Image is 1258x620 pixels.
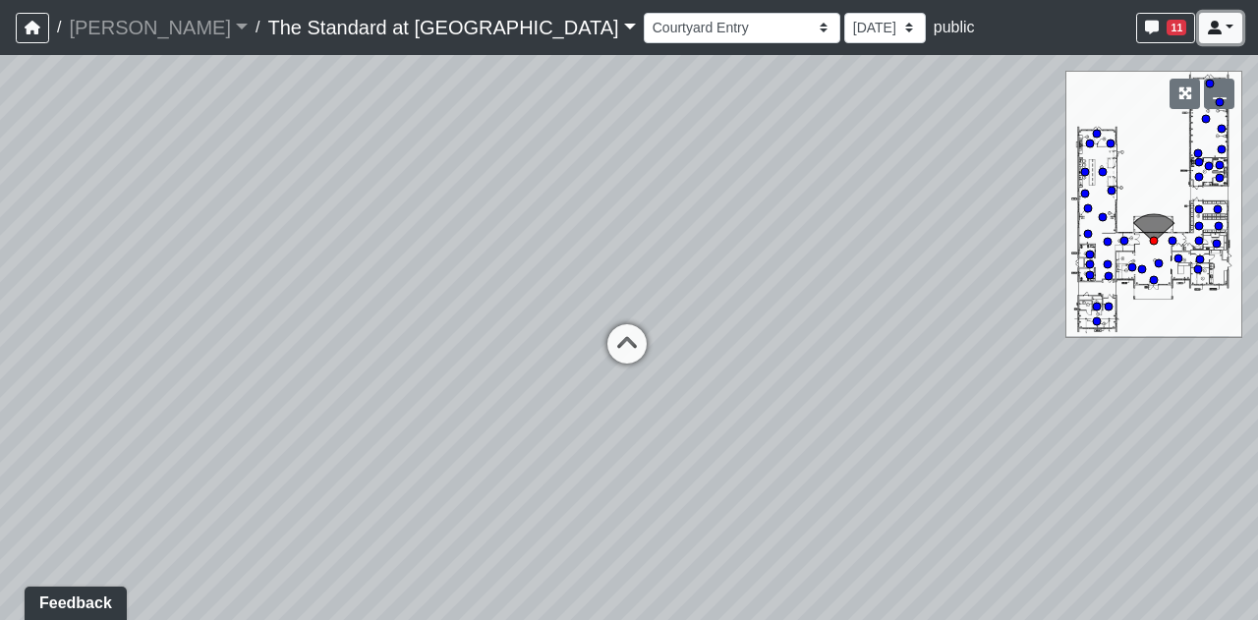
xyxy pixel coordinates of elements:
[248,8,267,47] span: /
[934,19,975,35] span: public
[69,8,248,47] a: [PERSON_NAME]
[49,8,69,47] span: /
[1167,20,1186,35] span: 11
[15,581,131,620] iframe: Ybug feedback widget
[267,8,635,47] a: The Standard at [GEOGRAPHIC_DATA]
[1136,13,1195,43] button: 11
